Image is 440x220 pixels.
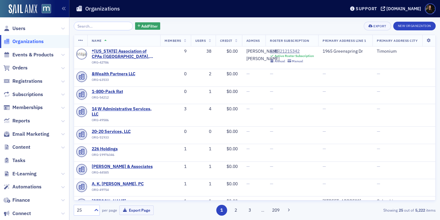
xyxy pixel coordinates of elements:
div: 1 [195,146,211,152]
div: Active Roster Subscription [275,54,314,58]
button: Export Page [119,205,154,215]
span: *Maryland Association of CPAs (Timonium, MD) [92,49,156,59]
button: New Organization [393,22,436,30]
span: Add Filter [141,23,158,29]
span: — [323,146,326,152]
a: &Wealth Partners LLC [92,71,148,77]
a: Tasks [3,157,25,164]
span: — [246,146,250,152]
span: Registrations [12,78,42,85]
div: Manual [292,59,303,63]
span: Email Marketing [12,131,49,138]
div: ORG-49586 [92,118,156,124]
strong: 25 [398,207,404,213]
span: $0.00 [227,71,238,77]
a: A. K. [PERSON_NAME], PC [92,181,148,187]
span: — [377,106,380,112]
span: — [323,181,326,187]
span: Finance [12,197,30,204]
span: — [270,181,273,187]
strong: 5,222 [414,207,426,213]
a: Email Marketing [3,131,49,138]
span: — [377,164,380,169]
span: — [377,181,380,187]
span: — [246,89,250,94]
span: — [323,129,326,134]
div: 1 [195,89,211,95]
span: — [377,146,380,152]
a: Subscriptions [3,91,43,98]
a: [PERSON_NAME][GEOGRAPHIC_DATA] ([GEOGRAPHIC_DATA], [GEOGRAPHIC_DATA]) [92,199,156,209]
div: 0 [165,89,187,95]
a: Finance [3,197,30,204]
span: — [246,164,250,169]
span: Automations [12,183,42,190]
div: 4 [195,106,211,112]
span: — [323,71,326,77]
span: Name [92,38,102,43]
span: $0.00 [227,89,238,94]
button: AddFilter [135,22,161,30]
a: New Organization [393,23,436,28]
div: [DOMAIN_NAME] [386,6,421,11]
span: Primary Address City [377,38,418,43]
a: 20-20 Services, LLC [92,129,148,134]
div: [PERSON_NAME] [246,49,279,54]
span: Roster Subscription [270,38,309,43]
span: — [270,71,273,77]
a: *[US_STATE] Association of CPAs ([GEOGRAPHIC_DATA], [GEOGRAPHIC_DATA]) [92,49,156,59]
div: Columbia [377,199,431,204]
h1: Organizations [85,5,120,12]
button: Export [364,22,391,30]
span: $0.00 [227,106,238,112]
span: $0.00 [227,181,238,187]
span: — [270,146,273,152]
div: ORG-54212 [92,95,148,102]
div: 0 [165,71,187,77]
span: Orders [12,64,28,71]
div: 1 [195,199,211,204]
div: 0 [165,129,187,134]
a: Orders [3,64,28,71]
div: ORG-42786 [92,60,156,67]
div: Showing out of items [319,207,436,213]
a: Reports [3,117,30,124]
div: Annual [275,59,285,63]
span: $0.00 [227,48,238,54]
a: [PERSON_NAME] [246,56,279,62]
span: — [246,198,250,204]
span: — [270,164,273,169]
span: Connect [12,210,31,217]
div: 38 [195,49,211,54]
span: … [258,207,267,213]
div: 3 [165,106,187,112]
span: Memberships [12,104,43,111]
button: 3 [244,205,255,216]
a: 14 W Administrative Services, LLC [92,106,156,117]
a: Users [3,25,25,32]
div: 1 [165,181,187,187]
img: SailAMX [9,4,37,14]
button: 2 [230,205,241,216]
span: Reports [12,117,30,124]
a: Organizations [3,38,44,45]
a: 1-800-Pack Rat [92,89,148,95]
div: 1 [165,146,187,152]
div: ORG-63533 [92,78,148,84]
button: 209 [271,205,281,216]
a: E-Learning [3,170,37,177]
div: Timonium [377,49,431,54]
span: $0.00 [227,198,238,204]
a: SUB-21215342 [270,49,314,54]
span: — [323,106,326,112]
div: 9 [165,49,187,54]
div: [STREET_ADDRESS] [323,199,368,204]
span: Subscriptions [12,91,43,98]
span: — [323,164,326,169]
span: 226 Holdings [92,146,148,152]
